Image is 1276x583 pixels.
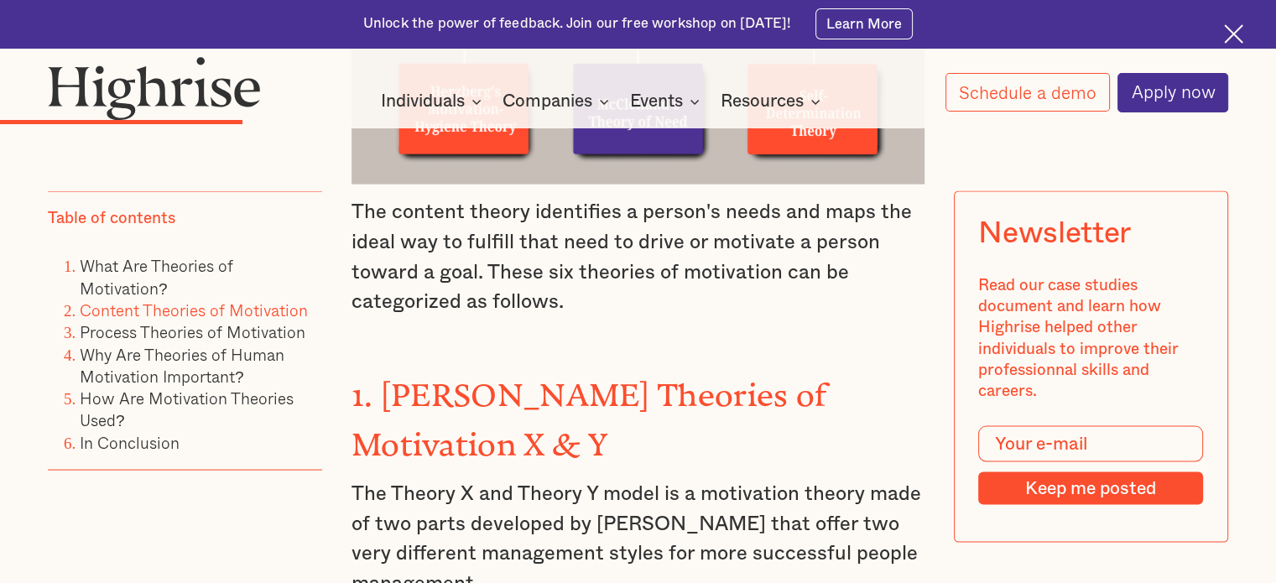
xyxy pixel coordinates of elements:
div: Resources [721,91,825,112]
div: Companies [503,91,614,112]
p: The content theory identifies a person's needs and maps the ideal way to fulfill that need to dri... [352,198,924,318]
input: Your e-mail [979,426,1204,462]
div: Table of contents [48,208,175,229]
a: Schedule a demo [945,73,1110,112]
a: Why Are Theories of Human Motivation Important? [80,341,284,388]
a: Process Theories of Motivation [80,320,305,344]
form: Modal Form [979,426,1204,506]
a: What Are Theories of Motivation? [80,253,233,299]
div: Companies [503,91,592,112]
div: Unlock the power of feedback. Join our free workshop on [DATE]! [363,14,791,34]
div: Resources [721,91,804,112]
a: Content Theories of Motivation [80,298,308,322]
input: Keep me posted [979,471,1204,505]
a: Apply now [1117,73,1228,112]
div: Read our case studies document and learn how Highrise helped other individuals to improve their p... [979,275,1204,403]
a: How Are Motivation Theories Used? [80,386,294,432]
a: Learn More [815,8,914,39]
div: Events [630,91,683,112]
div: Newsletter [979,216,1131,251]
div: Events [630,91,705,112]
a: In Conclusion [80,430,180,455]
img: Highrise logo [48,56,261,121]
div: Individuals [381,91,465,112]
div: Individuals [381,91,487,112]
strong: 1. [PERSON_NAME] Theories of Motivation X & Y [352,377,827,446]
img: Cross icon [1224,24,1243,44]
